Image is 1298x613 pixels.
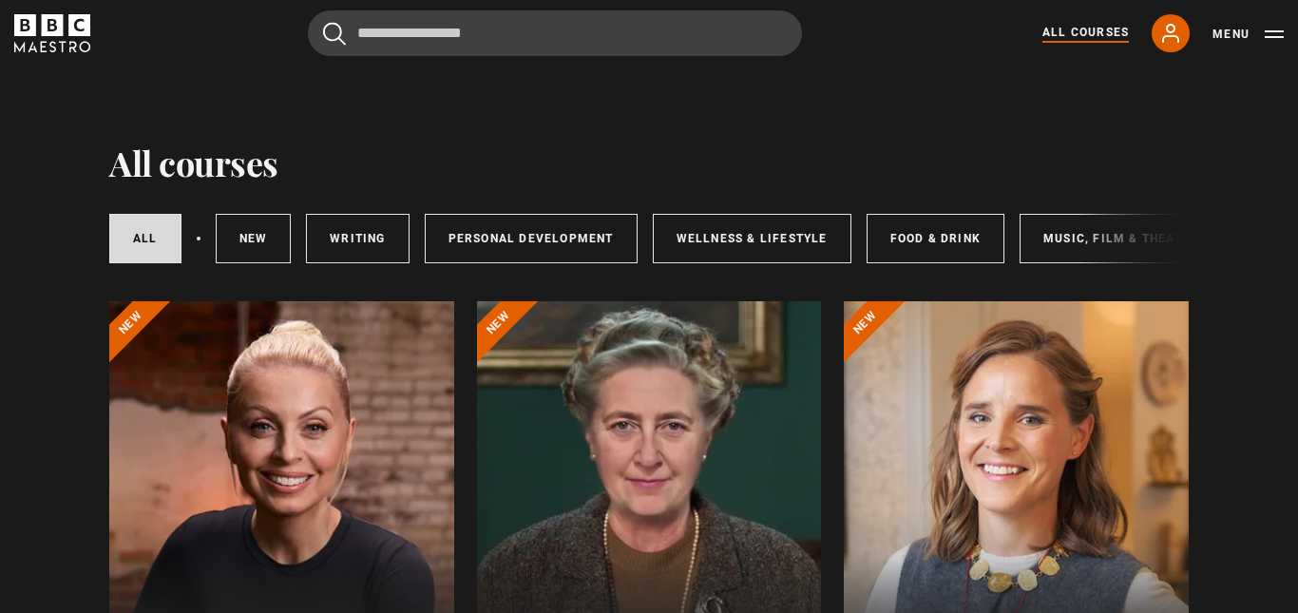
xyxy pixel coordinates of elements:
[323,22,346,46] button: Submit the search query
[306,214,409,263] a: Writing
[1020,214,1222,263] a: Music, Film & Theatre
[867,214,1004,263] a: Food & Drink
[653,214,851,263] a: Wellness & Lifestyle
[14,14,90,52] svg: BBC Maestro
[425,214,638,263] a: Personal Development
[1212,25,1284,44] button: Toggle navigation
[308,10,802,56] input: Search
[109,214,181,263] a: All
[1042,24,1129,43] a: All Courses
[109,143,278,182] h1: All courses
[216,214,292,263] a: New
